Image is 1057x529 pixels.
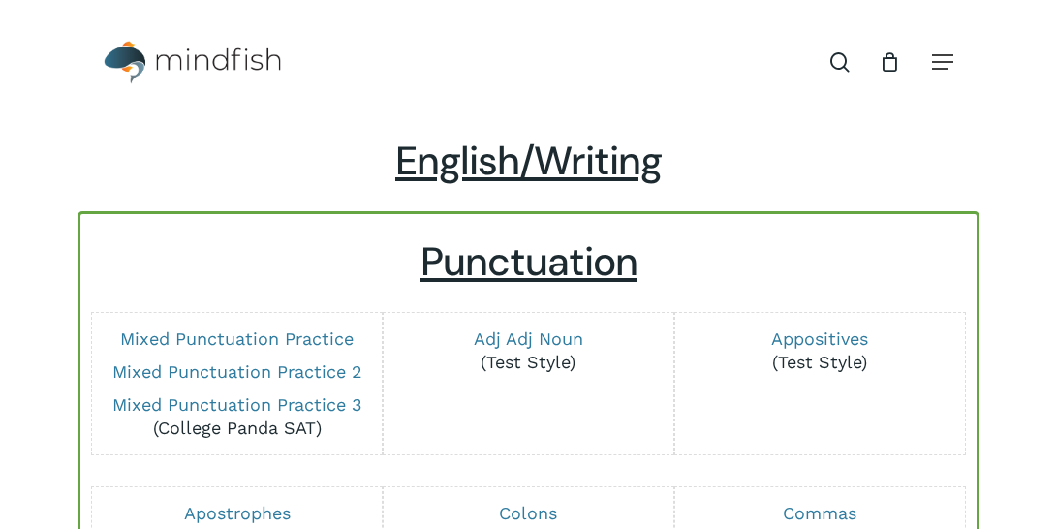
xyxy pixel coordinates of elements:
[392,327,665,374] p: (Test Style)
[783,503,856,523] a: Commas
[420,236,637,288] u: Punctuation
[932,52,953,72] a: Navigation Menu
[112,361,362,382] a: Mixed Punctuation Practice 2
[499,503,557,523] a: Colons
[112,394,362,415] a: Mixed Punctuation Practice 3
[395,136,662,187] span: English/Writing
[101,393,373,440] p: (College Panda SAT)
[879,51,900,73] a: Cart
[184,503,291,523] a: Apostrophes
[120,328,354,349] a: Mixed Punctuation Practice
[771,328,868,349] a: Appositives
[474,328,583,349] a: Adj Adj Noun
[684,327,956,374] p: (Test Style)
[78,26,979,99] header: Main Menu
